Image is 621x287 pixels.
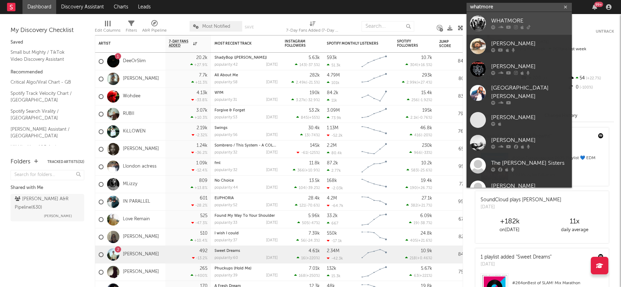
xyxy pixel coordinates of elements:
[409,221,432,225] div: ( )
[11,143,77,151] a: UK Hip-Hop A&R Assistant
[405,63,432,67] div: ( )
[214,91,224,95] a: WYM
[11,184,84,192] div: Shared with Me
[214,249,240,253] a: Sweet Dreams
[410,63,417,67] span: 304
[407,81,417,85] span: 2.99k
[405,256,432,260] div: ( )
[214,144,293,148] a: Sombrero / This System - A COLORS SHOW
[579,86,593,90] span: -100 %
[310,91,320,95] div: 190k
[214,186,238,190] div: popularity: 44
[327,108,340,113] div: 3.09M
[327,116,341,120] div: 73.9k
[214,179,234,183] a: No Choice
[406,115,432,120] div: ( )
[214,63,238,67] div: popularity: 42
[467,177,572,200] a: [PERSON_NAME]
[420,126,432,130] div: 46.8k
[266,63,278,67] div: [DATE]
[200,266,207,271] div: 265
[358,158,390,176] svg: Chart title
[123,129,146,135] a: KiLLOWEN
[191,203,207,208] div: -28.2 %
[301,151,307,155] span: -61
[327,196,337,201] div: 4.2M
[214,56,278,60] div: ShadyBop (Wesh Wesh)
[305,169,319,172] span: +10.9 %
[310,143,320,148] div: 145k
[439,110,467,118] div: 79.4
[306,98,319,102] span: -32.9 %
[310,73,320,78] div: 282k
[417,256,431,260] span: +0.46 %
[95,26,120,35] div: Edit Columns
[410,256,416,260] span: 218
[419,221,431,225] span: -38.7 %
[191,98,207,102] div: -33.8 %
[294,185,320,190] div: ( )
[200,214,207,218] div: 525
[214,168,237,172] div: popularity: 32
[596,28,614,35] button: Untrack
[123,252,159,257] a: [PERSON_NAME]
[296,238,320,243] div: ( )
[286,26,339,35] div: 7-Day Fans Added (7-Day Fans Added)
[418,63,431,67] span: +16.5 %
[11,125,77,140] a: [PERSON_NAME] Assistant / [GEOGRAPHIC_DATA]
[422,151,431,155] span: -33 %
[123,181,137,187] a: MLizzy
[309,231,320,236] div: 7.39k
[439,163,467,171] div: 95.5
[11,170,84,180] input: Search for folders...
[358,228,390,246] svg: Chart title
[302,221,309,225] span: 505
[327,73,340,78] div: 4.79M
[300,133,320,137] div: ( )
[422,73,432,78] div: 293k
[214,214,275,218] a: Found My Way To Your Shoulder
[197,143,207,148] div: 1.24k
[266,151,278,155] div: [DATE]
[358,193,390,211] svg: Chart title
[411,204,417,208] span: 382
[309,56,320,60] div: 5.63k
[214,91,278,95] div: WYM
[197,126,207,130] div: 2.19k
[301,256,305,260] span: 16
[214,133,238,137] div: popularity: 56
[11,68,84,77] div: Recommended
[99,41,151,46] div: Artist
[142,18,167,38] div: A&R Pipeline
[190,238,207,243] div: +10.4 %
[214,126,227,130] a: Swings
[358,123,390,141] svg: Chart title
[308,151,319,155] span: -125 %
[358,176,390,193] svg: Chart title
[301,239,305,243] span: 56
[214,221,237,225] div: popularity: 33
[196,161,207,165] div: 1.09k
[296,81,306,85] span: 2.49k
[123,199,150,205] a: IN PARALLEL
[327,63,341,67] div: 51.3k
[327,203,343,208] div: -64.7k
[594,2,603,7] div: 99 +
[214,109,245,112] a: Forgive & Forget
[327,133,343,138] div: -52.2k
[491,182,568,190] div: [PERSON_NAME]
[299,204,305,208] span: 121
[419,169,431,172] span: -25.6 %
[309,249,320,253] div: 4.61k
[191,80,207,85] div: +11.3 %
[191,185,207,190] div: +13.8 %
[214,249,278,253] div: Sweet Dreams
[44,212,72,220] span: [PERSON_NAME]
[305,133,309,137] span: 13
[142,26,167,35] div: A&R Pipeline
[439,92,467,101] div: 83.9
[296,98,305,102] span: 3.27k
[327,168,341,173] div: 2.77k
[327,80,339,85] div: 101k
[327,221,338,226] div: 667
